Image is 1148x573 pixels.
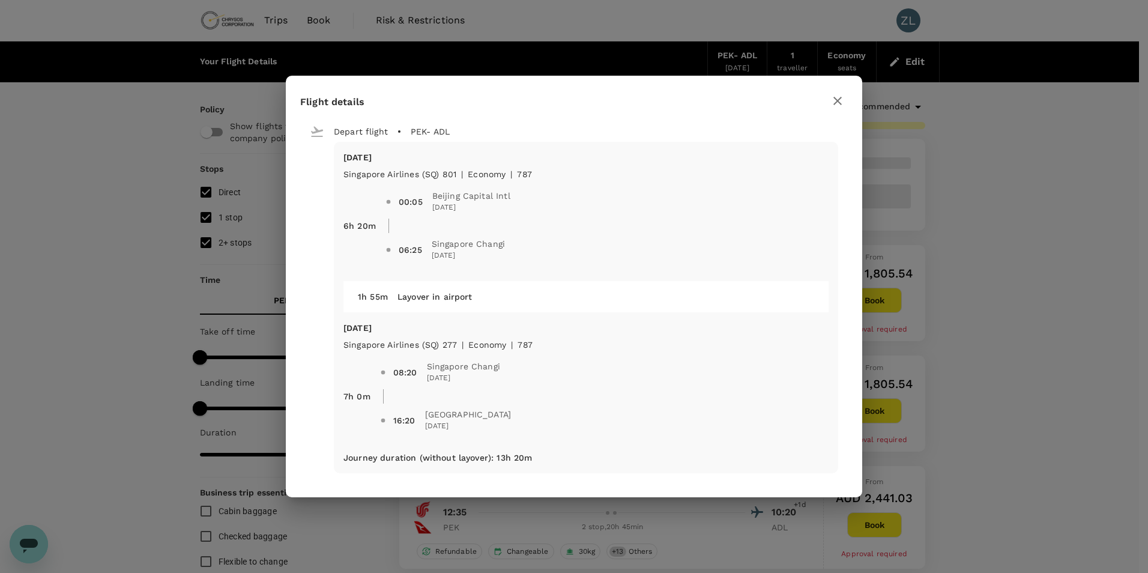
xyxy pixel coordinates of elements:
[343,220,376,232] p: 6h 20m
[432,238,505,250] span: Singapore Changi
[461,169,463,179] span: |
[468,339,506,351] p: economy
[468,168,506,180] p: economy
[425,408,512,420] span: [GEOGRAPHIC_DATA]
[334,126,388,138] p: Depart flight
[427,360,500,372] span: Singapore Changi
[432,190,510,202] span: Beijing Capital Intl
[511,340,513,350] span: |
[343,168,456,180] p: Singapore Airlines (SQ) 801
[397,292,473,302] span: Layover in airport
[518,339,532,351] p: 787
[517,168,531,180] p: 787
[510,169,512,179] span: |
[343,452,532,464] p: Journey duration (without layover) : 13h 20m
[343,322,829,334] p: [DATE]
[411,126,450,138] p: PEK - ADL
[432,202,510,214] span: [DATE]
[393,366,417,378] div: 08:20
[393,414,415,426] div: 16:20
[425,420,512,432] span: [DATE]
[343,339,457,351] p: Singapore Airlines (SQ) 277
[462,340,464,350] span: |
[427,372,500,384] span: [DATE]
[399,196,423,208] div: 00:05
[343,390,370,402] p: 7h 0m
[399,244,422,256] div: 06:25
[343,151,829,163] p: [DATE]
[300,96,364,108] span: Flight details
[432,250,505,262] span: [DATE]
[358,292,388,302] span: 1h 55m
